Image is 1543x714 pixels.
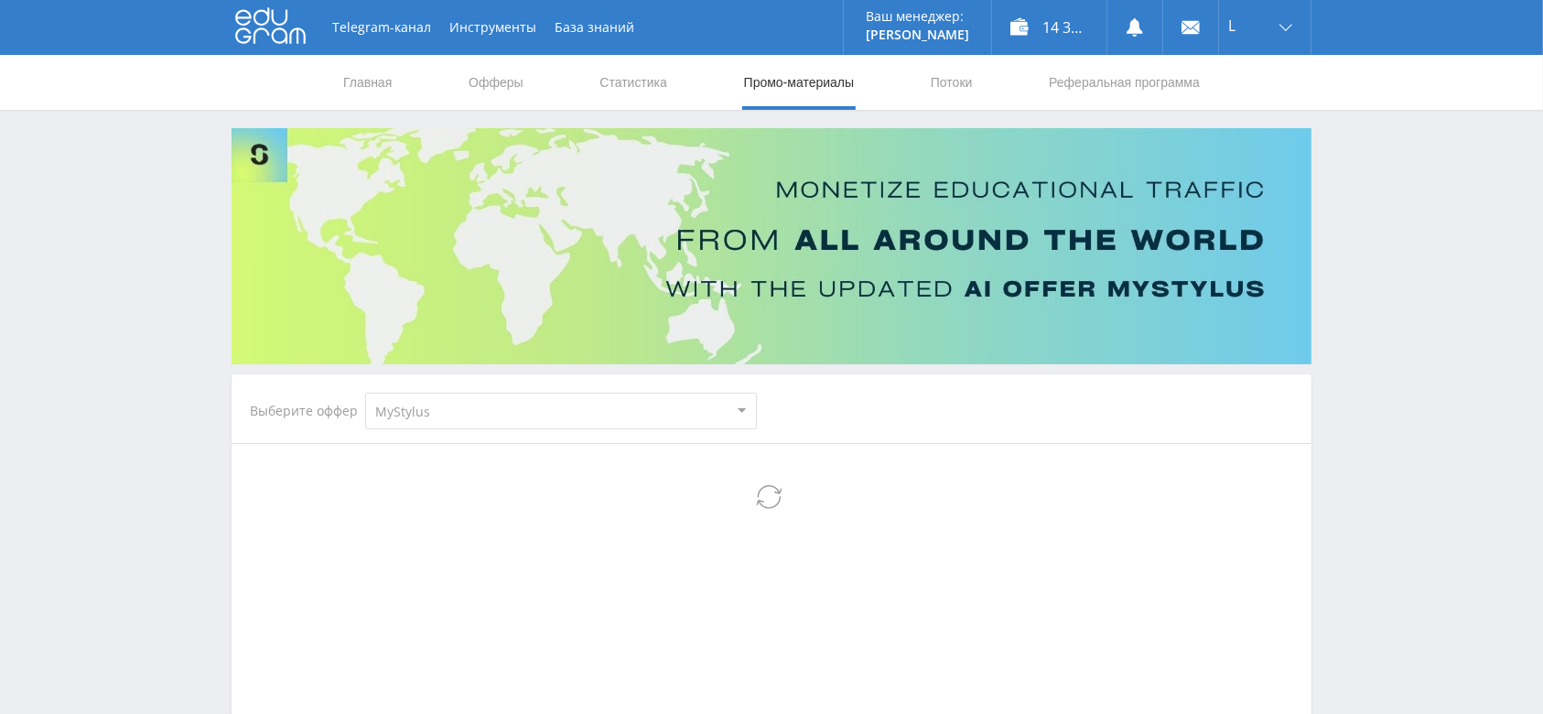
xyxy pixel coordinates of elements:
[232,128,1311,364] img: Banner
[341,55,394,110] a: Главная
[742,55,856,110] a: Промо-материалы
[929,55,975,110] a: Потоки
[866,27,969,42] p: [PERSON_NAME]
[467,55,525,110] a: Офферы
[1047,55,1202,110] a: Реферальная программа
[866,9,969,24] p: Ваш менеджер:
[598,55,669,110] a: Статистика
[1228,18,1235,33] span: L
[250,404,365,418] div: Выберите оффер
